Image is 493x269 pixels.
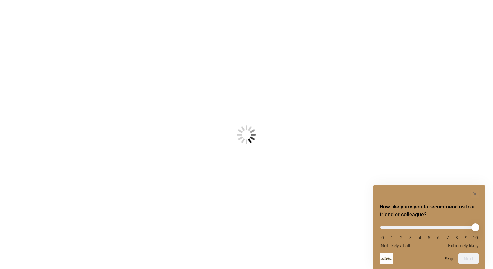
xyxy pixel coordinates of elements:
span: Not likely at all [381,243,410,248]
li: 7 [444,235,451,240]
button: Hide survey [471,190,479,198]
span: Extremely likely [448,243,479,248]
li: 1 [389,235,395,240]
img: Loading [205,93,288,176]
li: 0 [380,235,386,240]
li: 8 [454,235,460,240]
li: 6 [435,235,441,240]
li: 5 [426,235,432,240]
li: 4 [417,235,423,240]
button: Skip [445,256,453,261]
li: 3 [407,235,414,240]
h2: How likely are you to recommend us to a friend or colleague? Select an option from 0 to 10, with ... [380,203,479,219]
div: How likely are you to recommend us to a friend or colleague? Select an option from 0 to 10, with ... [380,190,479,264]
li: 10 [472,235,479,240]
div: How likely are you to recommend us to a friend or colleague? Select an option from 0 to 10, with ... [380,221,479,248]
li: 9 [463,235,470,240]
li: 2 [398,235,405,240]
button: Next question [458,253,479,264]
